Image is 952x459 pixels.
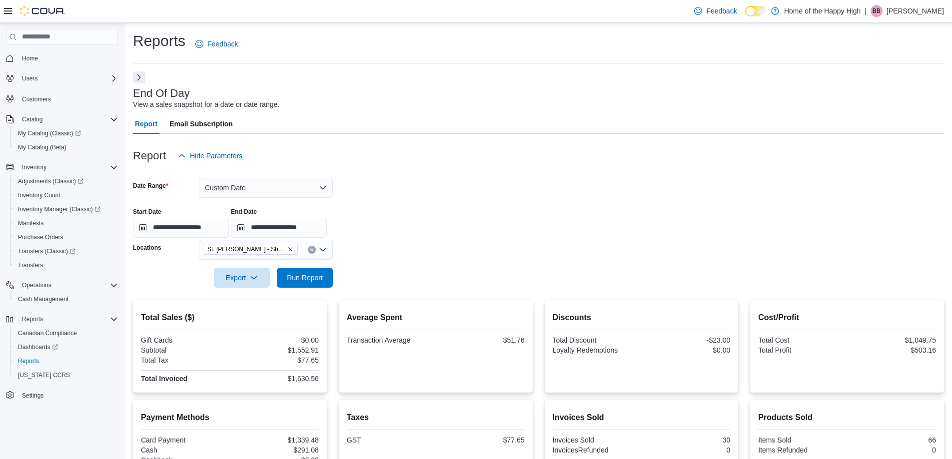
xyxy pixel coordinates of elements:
[2,312,122,326] button: Reports
[10,174,122,188] a: Adjustments (Classic)
[553,446,640,454] div: InvoicesRefunded
[18,313,118,325] span: Reports
[347,312,525,324] h2: Average Spent
[10,188,122,202] button: Inventory Count
[18,279,55,291] button: Operations
[141,412,319,424] h2: Payment Methods
[690,1,741,21] a: Feedback
[22,163,46,171] span: Inventory
[22,54,38,62] span: Home
[14,341,62,353] a: Dashboards
[14,203,118,215] span: Inventory Manager (Classic)
[10,140,122,154] button: My Catalog (Beta)
[2,112,122,126] button: Catalog
[2,71,122,85] button: Users
[10,326,122,340] button: Canadian Compliance
[22,315,43,323] span: Reports
[308,246,316,254] button: Clear input
[706,6,737,16] span: Feedback
[14,189,64,201] a: Inventory Count
[133,208,161,216] label: Start Date
[14,217,47,229] a: Manifests
[18,161,118,173] span: Inventory
[18,92,118,105] span: Customers
[14,175,87,187] a: Adjustments (Classic)
[18,343,58,351] span: Dashboards
[232,356,319,364] div: $77.65
[287,246,293,252] button: Remove St. Albert - Shoppes @ Giroux - Fire & Flower from selection in this group
[14,355,43,367] a: Reports
[220,268,264,288] span: Export
[133,218,229,238] input: Press the down key to open a popover containing a calendar.
[14,355,118,367] span: Reports
[2,388,122,403] button: Settings
[14,127,85,139] a: My Catalog (Classic)
[10,368,122,382] button: [US_STATE] CCRS
[14,231,118,243] span: Purchase Orders
[10,202,122,216] a: Inventory Manager (Classic)
[232,436,319,444] div: $1,339.48
[18,113,46,125] button: Catalog
[10,258,122,272] button: Transfers
[141,346,228,354] div: Subtotal
[849,346,936,354] div: $503.16
[231,208,257,216] label: End Date
[18,389,118,402] span: Settings
[758,446,845,454] div: Items Refunded
[207,39,238,49] span: Feedback
[18,219,43,227] span: Manifests
[18,390,47,402] a: Settings
[232,336,319,344] div: $0.00
[141,446,228,454] div: Cash
[18,279,118,291] span: Operations
[141,336,228,344] div: Gift Cards
[10,340,122,354] a: Dashboards
[141,375,187,383] strong: Total Invoiced
[14,369,118,381] span: Washington CCRS
[849,336,936,344] div: $1,049.75
[18,247,75,255] span: Transfers (Classic)
[232,446,319,454] div: $291.08
[10,354,122,368] button: Reports
[18,72,41,84] button: Users
[20,6,65,16] img: Cova
[784,5,861,17] p: Home of the Happy High
[10,292,122,306] button: Cash Management
[214,268,270,288] button: Export
[133,71,145,83] button: Next
[133,150,166,162] h3: Report
[18,233,63,241] span: Purchase Orders
[14,141,70,153] a: My Catalog (Beta)
[14,293,72,305] a: Cash Management
[199,178,333,198] button: Custom Date
[232,346,319,354] div: $1,552.91
[133,31,185,51] h1: Reports
[873,5,881,17] span: BB
[18,357,39,365] span: Reports
[18,191,60,199] span: Inventory Count
[18,93,55,105] a: Customers
[745,6,766,16] input: Dark Mode
[14,127,118,139] span: My Catalog (Classic)
[553,312,731,324] h2: Discounts
[14,293,118,305] span: Cash Management
[2,160,122,174] button: Inventory
[14,245,79,257] a: Transfers (Classic)
[18,295,68,303] span: Cash Management
[141,356,228,364] div: Total Tax
[18,313,47,325] button: Reports
[347,336,434,344] div: Transaction Average
[6,47,118,429] nav: Complex example
[10,216,122,230] button: Manifests
[141,312,319,324] h2: Total Sales ($)
[14,217,118,229] span: Manifests
[758,336,845,344] div: Total Cost
[2,51,122,65] button: Home
[133,99,279,110] div: View a sales snapshot for a date or date range.
[14,341,118,353] span: Dashboards
[643,346,730,354] div: $0.00
[758,346,845,354] div: Total Profit
[174,146,246,166] button: Hide Parameters
[14,259,118,271] span: Transfers
[553,336,640,344] div: Total Discount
